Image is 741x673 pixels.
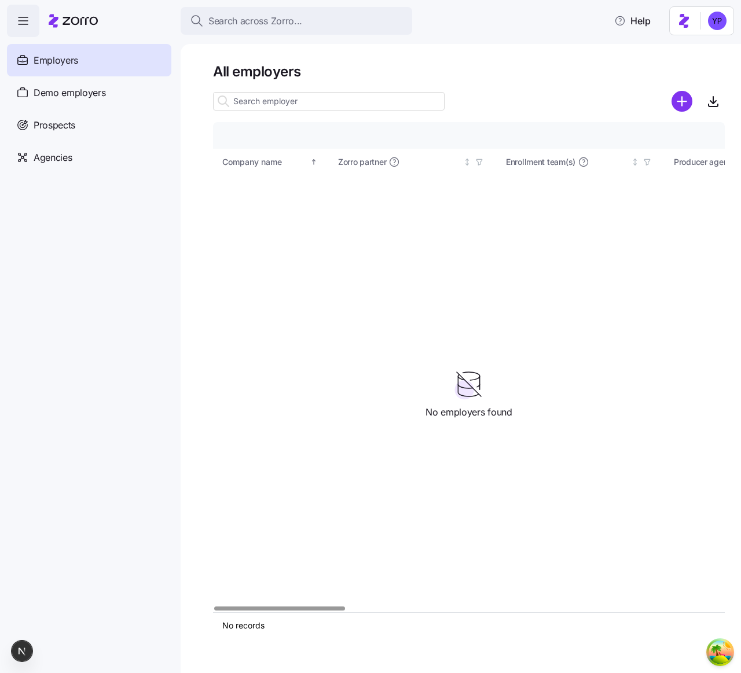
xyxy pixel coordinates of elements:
[222,620,617,631] div: No records
[425,405,512,420] span: No employers found
[631,158,639,166] div: Not sorted
[34,150,72,165] span: Agencies
[338,156,386,168] span: Zorro partner
[34,118,75,133] span: Prospects
[7,109,171,141] a: Prospects
[7,141,171,174] a: Agencies
[463,158,471,166] div: Not sorted
[329,149,497,175] th: Zorro partnerNot sorted
[181,7,412,35] button: Search across Zorro...
[34,53,78,68] span: Employers
[605,9,660,32] button: Help
[709,641,732,664] button: Open Tanstack query devtools
[310,158,318,166] div: Sorted ascending
[213,92,445,111] input: Search employer
[208,14,302,28] span: Search across Zorro...
[213,149,329,175] th: Company nameSorted ascending
[213,62,725,80] h1: All employers
[708,12,727,30] img: c96db68502095cbe13deb370068b0a9f
[7,44,171,76] a: Employers
[497,149,665,175] th: Enrollment team(s)Not sorted
[672,91,692,112] svg: add icon
[614,14,651,28] span: Help
[7,76,171,109] a: Demo employers
[34,86,106,100] span: Demo employers
[222,156,308,168] div: Company name
[674,156,737,168] span: Producer agency
[506,156,575,168] span: Enrollment team(s)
